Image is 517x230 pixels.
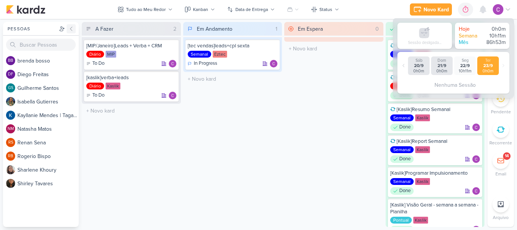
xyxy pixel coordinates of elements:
p: Recorrente [489,139,512,146]
div: Responsável: Carlos Lima [169,60,176,67]
input: Buscar Pessoas [6,39,76,51]
div: Diário [86,83,104,89]
div: Dom [433,58,451,63]
div: Diário [390,83,408,89]
div: Em Espera [298,25,323,33]
div: To Do [86,60,104,67]
p: DF [8,72,13,77]
div: Responsável: Carlos Lima [270,60,277,67]
p: Arquivo [493,214,509,221]
div: MIP [106,51,116,58]
div: Renan Sena [6,138,15,147]
div: I s a b e l l a G u t i e r r e s [17,98,79,106]
div: [Kaslik]Report Semanal [390,138,480,145]
div: 10h11m [456,69,474,74]
div: Semanal [390,178,414,185]
div: [Kaslik] Verba + Leads [390,74,480,81]
div: 0h0m [479,69,497,74]
p: Pendente [491,108,511,115]
div: Pessoas [6,25,58,32]
div: [Kaslik]Programar Impulsionamento [390,170,480,177]
div: Kaslik [415,146,430,153]
div: Mês [459,39,481,46]
div: Seg [456,58,474,63]
div: Semanal [390,114,414,121]
img: Carlos Lima [270,60,277,67]
div: 21/9 [433,63,451,69]
div: Kaslik [413,217,428,224]
img: Carlos Lima [472,187,480,195]
input: + Novo kard [185,74,281,84]
div: Guilherme Santos [6,83,15,92]
div: S h i r l e y T a v a r e s [17,180,79,188]
div: D i e g o F r e i t a s [17,70,79,78]
div: 0h0m [483,26,506,33]
div: A Fazer [95,25,114,33]
div: b r e n d a b o s s o [17,57,79,65]
div: Done [390,155,414,163]
div: In Progress [188,60,217,67]
div: 14 [505,153,509,159]
div: 86h53m [483,39,506,46]
div: Done [390,92,414,99]
div: 23/9 [479,63,497,69]
div: [Kaslik]Resumo Semanal [390,106,480,113]
div: Semanal [390,51,414,58]
p: To Do [92,60,104,67]
div: 0h0m [433,69,451,74]
div: Rogerio Bispo [6,152,15,161]
img: Sharlene Khoury [6,165,15,174]
input: + Novo kard [83,105,179,116]
div: Eztec [213,51,227,58]
div: Hoje [459,26,481,33]
div: G u i l h e r m e S a n t o s [17,84,79,92]
div: Ter [479,58,497,63]
div: Nenhuma Sessão [400,78,509,89]
p: RS [8,141,13,145]
div: Done [390,187,414,195]
div: 22/9 [456,63,474,69]
div: Kaslik [106,83,120,89]
div: Semanal [390,146,414,153]
div: 0h0m [410,69,428,74]
div: S h a r l e n e K h o u r y [17,166,79,174]
div: [Kaslik] Resultados Impulsionamento [390,42,480,49]
p: Done [399,155,411,163]
div: Done [390,60,414,67]
div: Done [390,124,414,131]
div: Kaslik [415,114,430,121]
div: K a y l l a n i e M e n d e s | T a g a w a [17,111,79,119]
div: [MIP/Janeiro]Leads + Verba + CRM [86,42,176,49]
div: Responsável: Carlos Lima [472,187,480,195]
div: 0 [372,25,382,33]
img: Isabella Gutierres [6,97,15,106]
p: In Progress [194,60,217,67]
div: R o g e r i o B i s p o [17,152,79,160]
div: Novo Kard [424,6,449,14]
div: Responsável: Carlos Lima [169,92,176,99]
img: Kayllanie Mendes | Tagawa [6,111,15,120]
img: Carlos Lima [169,60,176,67]
div: brenda bosso [6,56,15,65]
div: Semana [459,33,481,39]
div: 20/9 [410,63,428,69]
div: Responsável: Carlos Lima [472,124,480,131]
p: To Do [92,92,104,99]
div: Sáb [410,58,428,63]
input: + Novo kard [286,43,382,54]
div: 10h11m [483,33,506,39]
div: To Do [86,92,104,99]
div: Natasha Matos [6,124,15,133]
div: R e n a n S e n a [17,139,79,147]
img: Carlos Lima [493,4,503,15]
p: Done [399,124,411,131]
div: Pontual [390,217,412,224]
div: 1 [273,25,280,33]
p: GS [8,86,13,90]
div: Diário [86,51,104,58]
div: [Kaslik] Visão Geral - semana a semana - Planilha [390,202,480,215]
p: Done [399,187,411,195]
div: Diego Freitas [6,70,15,79]
img: kardz.app [6,5,45,14]
button: Novo Kard [410,3,452,16]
